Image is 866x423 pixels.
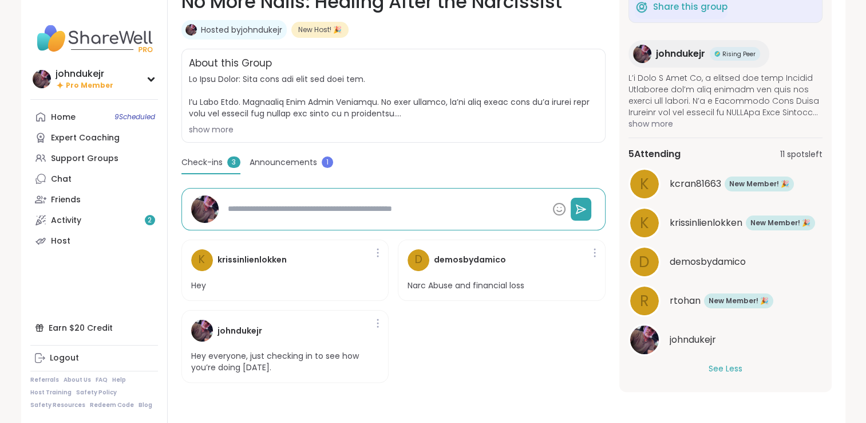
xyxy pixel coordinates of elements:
[51,215,81,226] div: Activity
[96,376,108,384] a: FAQ
[670,294,701,308] span: rtohan
[189,124,598,135] div: show more
[670,177,721,191] span: kcran81663
[30,127,158,148] a: Expert Coaching
[185,24,197,36] img: johndukejr
[628,40,769,68] a: johndukejrjohndukejrRising PeerRising Peer
[191,280,206,292] p: Hey
[64,376,91,384] a: About Us
[218,325,262,337] h4: johndukejr
[114,112,155,122] span: 9 Scheduled
[51,236,70,247] div: Host
[656,47,705,61] span: johndukejr
[191,320,213,342] img: johndukejr
[66,81,113,91] span: Pro Member
[51,132,120,144] div: Expert Coaching
[30,348,158,369] a: Logout
[30,189,158,210] a: Friends
[709,296,769,306] span: New Member! 🎉
[628,285,822,317] a: rrtohanNew Member! 🎉
[434,254,506,266] h4: demosbydamico
[201,24,282,36] a: Hosted byjohndukejr
[218,254,287,266] h4: krissinlienlokken
[780,148,822,160] span: 11 spots left
[628,324,822,356] a: johndukejrjohndukejr
[30,230,158,251] a: Host
[189,56,272,71] h2: About this Group
[112,376,126,384] a: Help
[51,194,81,206] div: Friends
[628,118,822,130] span: show more
[191,195,219,223] img: johndukejr
[670,333,716,347] span: johndukejr
[322,156,333,168] span: 1
[408,280,524,292] p: Narc Abuse and financial loss
[30,18,158,58] img: ShareWell Nav Logo
[181,156,223,169] span: Check-ins
[640,173,649,195] span: k
[30,107,158,127] a: Home9Scheduled
[640,290,649,312] span: r
[30,318,158,338] div: Earn $20 Credit
[30,389,72,397] a: Host Training
[30,169,158,189] a: Chat
[90,401,134,409] a: Redeem Code
[670,255,746,269] span: demosbydamico
[729,179,789,189] span: New Member! 🎉
[415,252,422,268] span: d
[250,156,317,169] span: Announcements
[291,22,349,38] div: New Host! 🎉
[639,251,650,273] span: d
[628,72,822,118] span: L’i Dolo S Amet Co, a elitsed doe temp Incidid Utlaboree dol’m aliq enimadm ven quis nos exerci u...
[148,216,152,225] span: 2
[750,218,810,228] span: New Member! 🎉
[653,1,727,14] span: Share this group
[30,376,59,384] a: Referrals
[30,210,158,230] a: Activity2
[191,351,379,373] p: Hey everyone, just checking in to see how you’re doing [DATE].
[199,252,205,268] span: k
[30,401,85,409] a: Safety Resources
[670,216,742,230] span: krissinlienlokken
[189,73,598,119] span: Lo Ipsu Dolor: Sita cons adi elit sed doei tem. I’u Labo Etdo. Magnaaliq Enim Admin Veniamqu. No ...
[709,363,742,375] button: See Less
[51,112,76,123] div: Home
[76,389,117,397] a: Safety Policy
[30,148,158,169] a: Support Groups
[628,147,681,161] span: 5 Attending
[56,68,113,80] div: johndukejr
[714,51,720,57] img: Rising Peer
[722,50,756,58] span: Rising Peer
[51,174,72,185] div: Chat
[628,168,822,200] a: kkcran81663New Member! 🎉
[640,212,649,234] span: k
[628,207,822,239] a: kkrissinlienlokkenNew Member! 🎉
[33,70,51,88] img: johndukejr
[51,153,118,164] div: Support Groups
[50,352,79,364] div: Logout
[628,246,822,278] a: ddemosbydamico
[227,156,240,168] span: 3
[630,326,659,354] img: johndukejr
[633,45,651,63] img: johndukejr
[139,401,152,409] a: Blog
